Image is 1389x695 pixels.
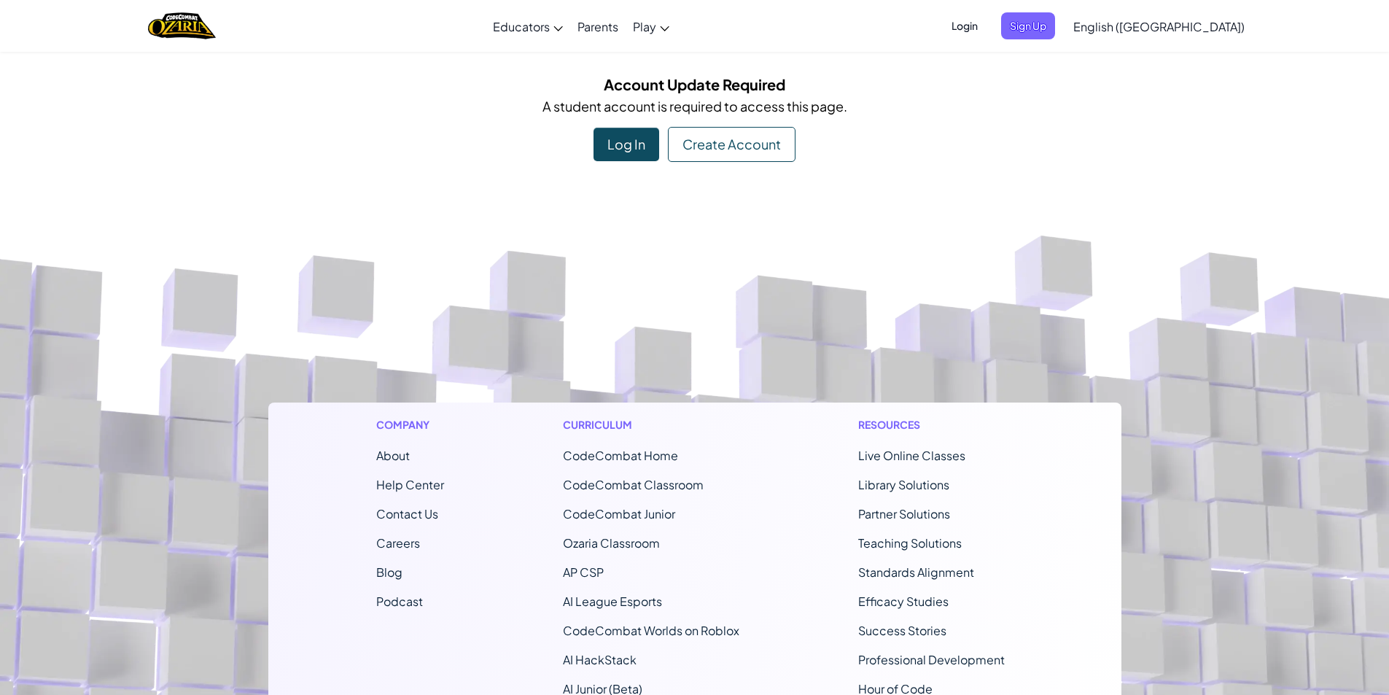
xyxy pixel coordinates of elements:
span: English ([GEOGRAPHIC_DATA]) [1073,19,1245,34]
a: Educators [486,7,570,46]
a: Live Online Classes [858,448,965,463]
button: Login [943,12,987,39]
a: Efficacy Studies [858,594,949,609]
button: Sign Up [1001,12,1055,39]
p: A student account is required to access this page. [279,96,1110,117]
a: CodeCombat Junior [563,506,675,521]
span: Play [633,19,656,34]
div: Log In [594,128,659,161]
a: Blog [376,564,402,580]
h1: Curriculum [563,417,739,432]
h1: Company [376,417,444,432]
a: CodeCombat Classroom [563,477,704,492]
a: Teaching Solutions [858,535,962,551]
h1: Resources [858,417,1013,432]
a: Play [626,7,677,46]
a: AP CSP [563,564,604,580]
span: Contact Us [376,506,438,521]
a: Standards Alignment [858,564,974,580]
a: Ozaria by CodeCombat logo [148,11,216,41]
a: Ozaria Classroom [563,535,660,551]
span: Educators [493,19,550,34]
a: Success Stories [858,623,946,638]
div: Create Account [668,127,795,162]
a: AI HackStack [563,652,637,667]
a: Careers [376,535,420,551]
h5: Account Update Required [279,73,1110,96]
a: English ([GEOGRAPHIC_DATA]) [1066,7,1252,46]
a: CodeCombat Worlds on Roblox [563,623,739,638]
a: Professional Development [858,652,1005,667]
a: Podcast [376,594,423,609]
a: Library Solutions [858,477,949,492]
a: AI League Esports [563,594,662,609]
a: Help Center [376,477,444,492]
a: About [376,448,410,463]
a: Partner Solutions [858,506,950,521]
img: Home [148,11,216,41]
a: Parents [570,7,626,46]
span: CodeCombat Home [563,448,678,463]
